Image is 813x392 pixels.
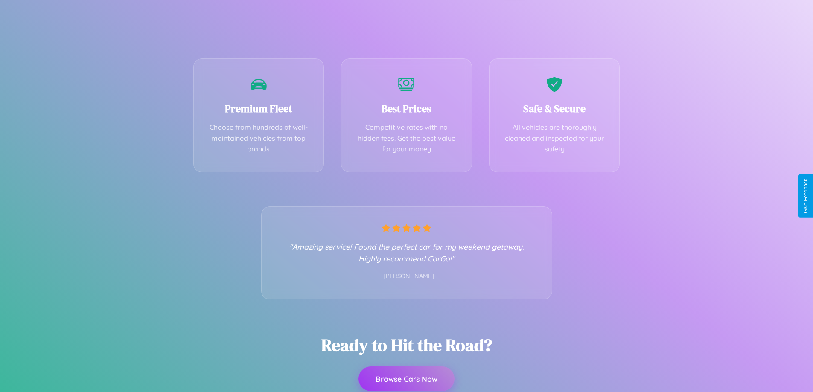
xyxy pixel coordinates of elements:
p: - [PERSON_NAME] [279,271,535,282]
div: Give Feedback [803,179,809,213]
h2: Ready to Hit the Road? [321,334,492,357]
button: Browse Cars Now [358,366,455,391]
p: Competitive rates with no hidden fees. Get the best value for your money [354,122,459,155]
h3: Safe & Secure [502,102,607,116]
p: "Amazing service! Found the perfect car for my weekend getaway. Highly recommend CarGo!" [279,241,535,264]
h3: Premium Fleet [207,102,311,116]
h3: Best Prices [354,102,459,116]
p: All vehicles are thoroughly cleaned and inspected for your safety [502,122,607,155]
p: Choose from hundreds of well-maintained vehicles from top brands [207,122,311,155]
